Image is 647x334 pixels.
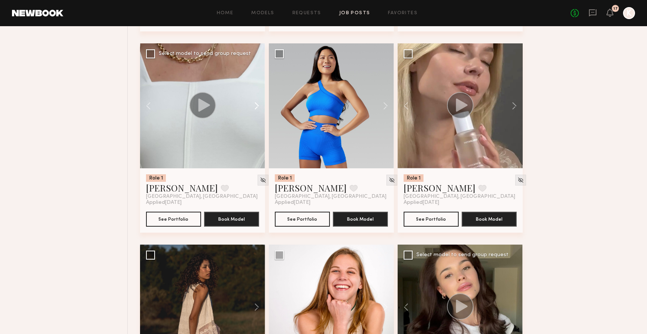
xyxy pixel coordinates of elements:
[275,182,347,194] a: [PERSON_NAME]
[251,11,274,16] a: Models
[146,174,166,182] div: Role 1
[404,200,517,206] div: Applied [DATE]
[404,174,423,182] div: Role 1
[260,177,266,183] img: Unhide Model
[404,212,459,227] button: See Portfolio
[217,11,234,16] a: Home
[146,194,258,200] span: [GEOGRAPHIC_DATA], [GEOGRAPHIC_DATA]
[623,7,635,19] a: K
[462,215,517,222] a: Book Model
[275,194,386,200] span: [GEOGRAPHIC_DATA], [GEOGRAPHIC_DATA]
[146,200,259,206] div: Applied [DATE]
[146,212,201,227] button: See Portfolio
[275,200,388,206] div: Applied [DATE]
[404,194,515,200] span: [GEOGRAPHIC_DATA], [GEOGRAPHIC_DATA]
[204,212,259,227] button: Book Model
[462,212,517,227] button: Book Model
[517,177,524,183] img: Unhide Model
[333,215,388,222] a: Book Model
[613,7,618,11] div: 17
[339,11,370,16] a: Job Posts
[292,11,321,16] a: Requests
[275,174,295,182] div: Role 1
[388,11,417,16] a: Favorites
[159,51,251,56] div: Select model to send group request
[389,177,395,183] img: Unhide Model
[204,215,259,222] a: Book Model
[146,182,218,194] a: [PERSON_NAME]
[333,212,388,227] button: Book Model
[416,252,508,258] div: Select model to send group request
[275,212,330,227] button: See Portfolio
[404,182,476,194] a: [PERSON_NAME]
